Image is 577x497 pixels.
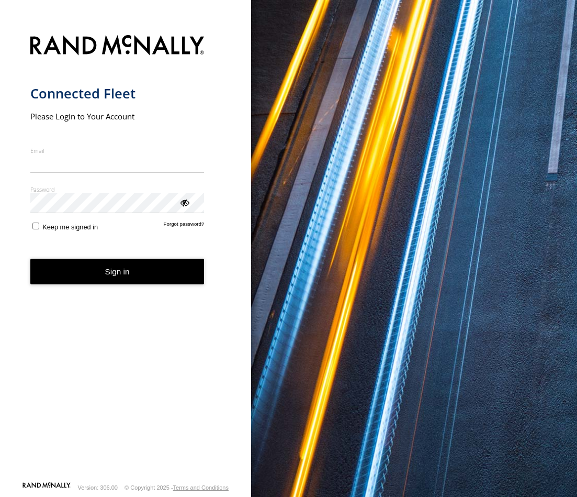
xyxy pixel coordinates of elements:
img: Rand McNally [30,33,205,60]
h1: Connected Fleet [30,85,205,102]
div: ViewPassword [179,197,189,207]
a: Forgot password? [164,221,205,231]
div: © Copyright 2025 - [125,484,229,491]
label: Password [30,185,205,193]
h2: Please Login to Your Account [30,111,205,122]
a: Visit our Website [22,482,71,493]
button: Sign in [30,259,205,284]
label: Email [30,147,205,154]
a: Terms and Conditions [173,484,229,491]
div: Version: 306.00 [78,484,118,491]
span: Keep me signed in [42,223,98,231]
input: Keep me signed in [32,223,39,229]
form: main [30,29,221,481]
